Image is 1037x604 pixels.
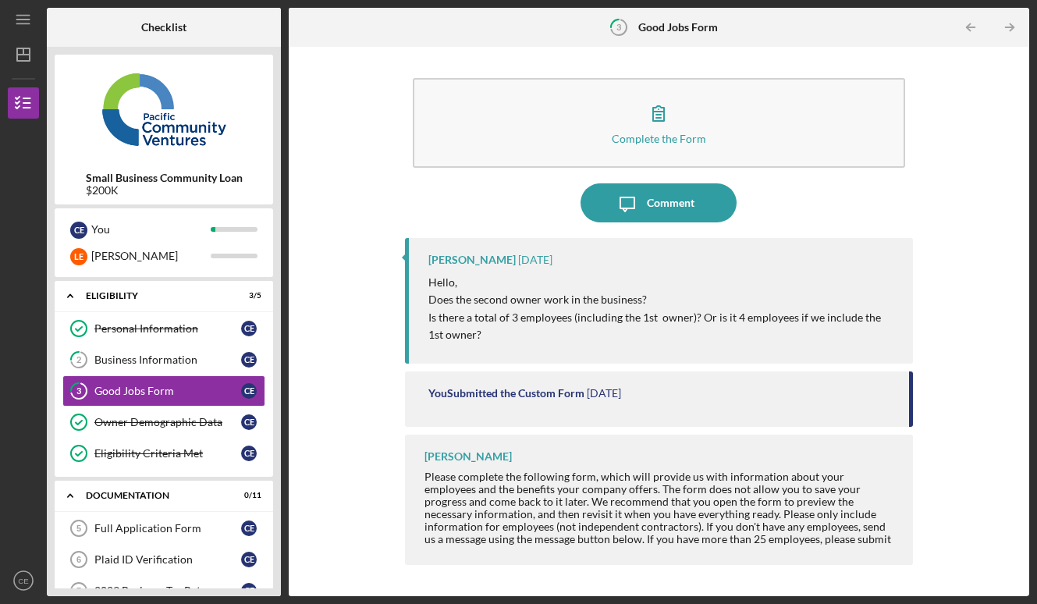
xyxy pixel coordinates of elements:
div: C E [241,552,257,567]
tspan: 3 [76,386,81,396]
tspan: 6 [76,555,81,564]
b: Small Business Community Loan [86,172,243,184]
img: Product logo [55,62,273,156]
tspan: 5 [76,524,81,533]
time: 2025-09-09 00:10 [587,387,621,400]
div: Please complete the following form, which will provide us with information about your employees a... [424,471,897,559]
a: Owner Demographic DataCE [62,407,265,438]
div: You [91,216,211,243]
tspan: 3 [616,22,621,32]
div: L E [70,248,87,265]
div: Comment [647,183,694,222]
div: C E [241,383,257,399]
p: Is there a total of 3 employees (including the 1st owner)? Or is it 4 employees if we include the... [428,309,897,344]
div: C E [241,446,257,461]
div: 2023 Business Tax Return [94,584,241,597]
a: 6Plaid ID VerificationCE [62,544,265,575]
div: You Submitted the Custom Form [428,387,584,400]
div: [PERSON_NAME] [428,254,516,266]
a: Personal InformationCE [62,313,265,344]
button: CE [8,565,39,596]
div: C E [241,414,257,430]
b: Good Jobs Form [638,21,718,34]
a: Eligibility Criteria MetCE [62,438,265,469]
div: Eligibility [86,291,222,300]
time: 2025-09-09 00:49 [518,254,552,266]
tspan: 2 [76,355,81,365]
div: C E [241,321,257,336]
tspan: 7 [76,586,81,595]
div: Complete the Form [612,133,706,144]
p: Does the second owner work in the business? [428,291,897,308]
div: Full Application Form [94,522,241,535]
div: 0 / 11 [233,491,261,500]
a: 3Good Jobs FormCE [62,375,265,407]
div: $200K [86,184,243,197]
div: Plaid ID Verification [94,553,241,566]
div: C E [70,222,87,239]
div: [PERSON_NAME] [91,243,211,269]
div: Documentation [86,491,222,500]
div: Personal Information [94,322,241,335]
div: [PERSON_NAME] [424,450,512,463]
div: Eligibility Criteria Met [94,447,241,460]
button: Complete the Form [413,78,904,168]
a: 5Full Application FormCE [62,513,265,544]
b: Checklist [141,21,186,34]
div: C E [241,521,257,536]
div: C E [241,352,257,368]
text: CE [18,577,28,585]
p: Hello, [428,274,897,291]
div: Owner Demographic Data [94,416,241,428]
div: Good Jobs Form [94,385,241,397]
div: C E [241,583,257,599]
button: Comment [581,183,737,222]
a: 2Business InformationCE [62,344,265,375]
div: Business Information [94,354,241,366]
div: 3 / 5 [233,291,261,300]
